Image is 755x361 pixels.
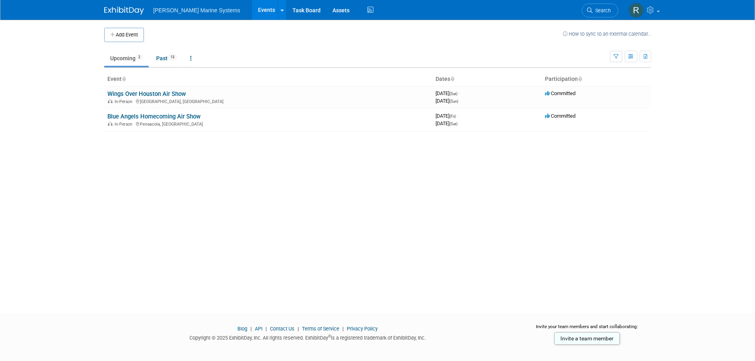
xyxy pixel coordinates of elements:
span: 2 [136,54,143,60]
a: Privacy Policy [347,326,378,332]
a: API [255,326,262,332]
span: | [340,326,346,332]
img: ExhibitDay [104,7,144,15]
a: Search [582,4,618,17]
span: Search [593,8,611,13]
span: | [296,326,301,332]
span: [PERSON_NAME] Marine Systems [153,7,240,13]
span: - [459,90,460,96]
th: Dates [432,73,542,86]
a: Upcoming2 [104,51,149,66]
span: 13 [168,54,177,60]
a: Contact Us [270,326,294,332]
span: - [457,113,458,119]
th: Event [104,73,432,86]
div: Copyright © 2025 ExhibitDay, Inc. All rights reserved. ExhibitDay is a registered trademark of Ex... [104,332,512,342]
img: Rachel Howard [629,3,644,18]
a: Past13 [150,51,183,66]
a: Invite a team member [554,332,620,345]
span: [DATE] [436,90,460,96]
span: In-Person [115,122,135,127]
span: [DATE] [436,120,457,126]
a: Sort by Start Date [450,76,454,82]
span: (Fri) [449,114,456,118]
img: In-Person Event [108,122,113,126]
a: Wings Over Houston Air Show [107,90,186,97]
button: Add Event [104,28,144,42]
a: Terms of Service [302,326,339,332]
sup: ® [328,334,331,338]
span: In-Person [115,99,135,104]
span: | [264,326,269,332]
span: (Sun) [449,99,458,103]
span: (Sat) [449,122,457,126]
span: Committed [545,90,575,96]
img: In-Person Event [108,99,113,103]
a: Blog [237,326,247,332]
a: Sort by Event Name [122,76,126,82]
span: (Sat) [449,92,457,96]
a: Sort by Participation Type [578,76,582,82]
span: Committed [545,113,575,119]
span: [DATE] [436,98,458,104]
span: [DATE] [436,113,458,119]
div: [GEOGRAPHIC_DATA], [GEOGRAPHIC_DATA] [107,98,429,104]
div: Invite your team members and start collaborating: [523,323,651,335]
th: Participation [542,73,651,86]
div: Pensacola, [GEOGRAPHIC_DATA] [107,120,429,127]
a: Blue Angels Homecoming Air Show [107,113,201,120]
a: How to sync to an external calendar... [563,31,651,37]
span: | [248,326,254,332]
